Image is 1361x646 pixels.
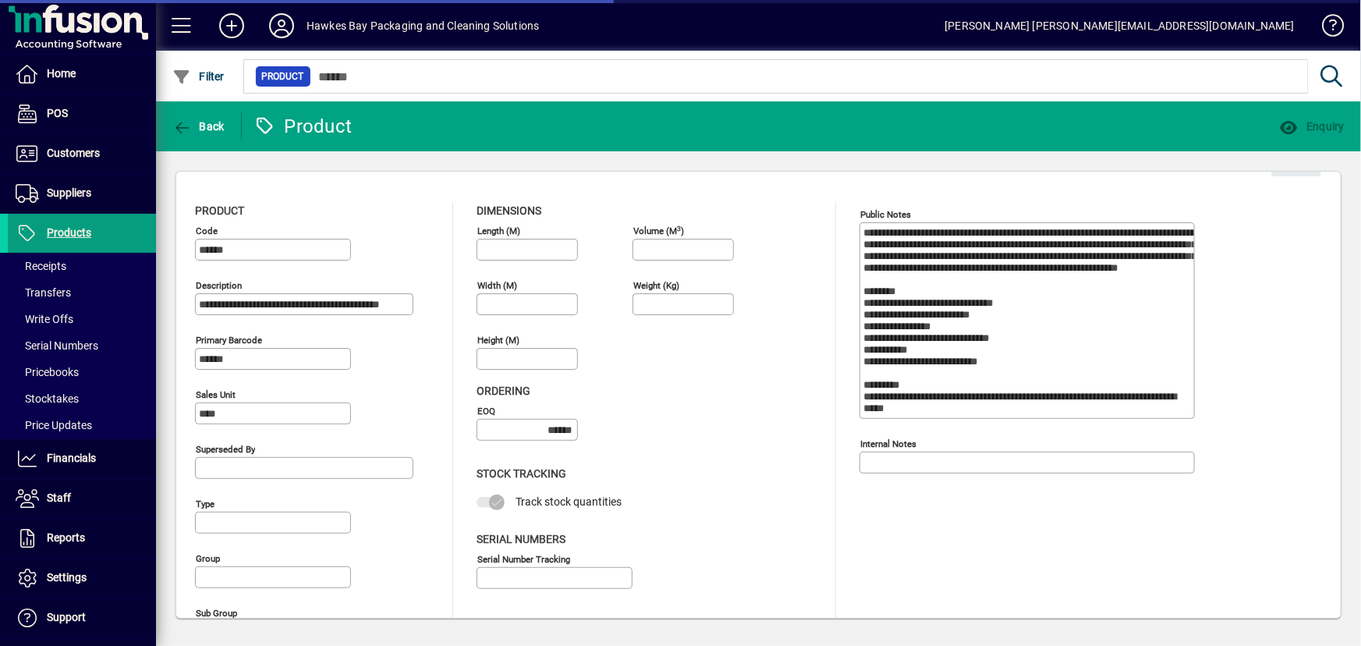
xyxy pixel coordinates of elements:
span: Track stock quantities [516,495,622,508]
mat-label: Sub group [196,608,237,619]
button: Filter [168,62,229,91]
span: Suppliers [47,186,91,199]
button: Add [207,12,257,40]
span: POS [47,107,68,119]
a: Reports [8,519,156,558]
a: Pricebooks [8,359,156,385]
span: Product [262,69,304,84]
mat-label: Superseded by [196,444,255,455]
mat-label: Height (m) [477,335,519,346]
span: Products [47,226,91,239]
a: POS [8,94,156,133]
a: Price Updates [8,412,156,438]
mat-label: Type [196,499,214,509]
span: Filter [172,70,225,83]
sup: 3 [677,224,681,232]
mat-label: Width (m) [477,280,517,291]
span: Support [47,611,86,623]
mat-label: Weight (Kg) [633,280,679,291]
mat-label: Volume (m ) [633,225,684,236]
span: Pricebooks [16,366,79,378]
span: Ordering [477,385,530,397]
a: Customers [8,134,156,173]
a: Serial Numbers [8,332,156,359]
span: Product [195,204,244,217]
span: Price Updates [16,419,92,431]
a: Support [8,598,156,637]
span: Stocktakes [16,392,79,405]
mat-label: Primary barcode [196,335,262,346]
span: Receipts [16,260,66,272]
span: Customers [47,147,100,159]
button: Edit [1271,148,1321,176]
span: Reports [47,531,85,544]
mat-label: EOQ [477,406,495,417]
div: Hawkes Bay Packaging and Cleaning Solutions [307,13,540,38]
a: Settings [8,559,156,598]
a: Staff [8,479,156,518]
div: Product [253,114,353,139]
a: Financials [8,439,156,478]
a: Suppliers [8,174,156,213]
mat-label: Public Notes [860,209,911,220]
mat-label: Sales unit [196,389,236,400]
a: Transfers [8,279,156,306]
span: Home [47,67,76,80]
span: Write Offs [16,313,73,325]
a: Stocktakes [8,385,156,412]
mat-label: Length (m) [477,225,520,236]
a: Knowledge Base [1310,3,1342,54]
a: Home [8,55,156,94]
span: Serial Numbers [477,533,565,545]
span: Serial Numbers [16,339,98,352]
span: Financials [47,452,96,464]
app-page-header-button: Back [156,112,242,140]
button: Back [168,112,229,140]
button: Profile [257,12,307,40]
div: [PERSON_NAME] [PERSON_NAME][EMAIL_ADDRESS][DOMAIN_NAME] [945,13,1295,38]
span: Transfers [16,286,71,299]
mat-label: Code [196,225,218,236]
mat-label: Group [196,553,220,564]
mat-label: Serial Number tracking [477,553,570,564]
a: Receipts [8,253,156,279]
mat-label: Internal Notes [860,438,916,449]
span: Staff [47,492,71,504]
span: Stock Tracking [477,467,566,480]
span: Back [172,120,225,133]
span: Dimensions [477,204,541,217]
span: Settings [47,571,87,584]
mat-label: Description [196,280,242,291]
a: Write Offs [8,306,156,332]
